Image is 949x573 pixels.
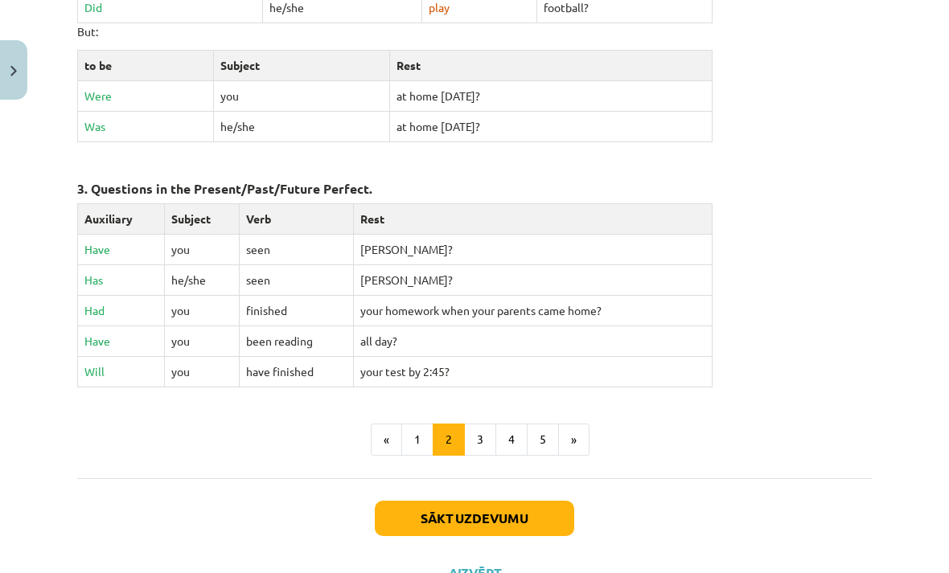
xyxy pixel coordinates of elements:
td: Rest [390,51,713,81]
td: seen [240,235,354,265]
span: Will [84,364,105,379]
button: » [558,424,590,456]
td: been reading [240,326,354,357]
td: you [165,296,240,326]
td: he/she [165,265,240,296]
button: « [371,424,402,456]
span: Have [84,242,110,256]
button: 1 [401,424,433,456]
td: Verb [240,204,354,235]
td: Auxiliary [78,204,165,235]
td: seen [240,265,354,296]
td: you [165,326,240,357]
td: you [165,235,240,265]
td: your homework when your parents came home? [354,296,713,326]
td: Subject [214,51,390,81]
td: at home [DATE]? [390,81,713,112]
span: Was [84,119,105,133]
nav: Page navigation example [77,424,872,456]
td: Rest [354,204,713,235]
td: to be [78,51,214,81]
span: Has [84,272,103,287]
td: you [214,81,390,112]
p: But: [77,23,872,40]
button: 2 [433,424,465,456]
td: [PERSON_NAME]? [354,265,713,296]
button: 3 [464,424,496,456]
img: icon-close-lesson-0947bae3869378f0d4975bcd49f059093ad1ed9edebbc8119c70593378902aed.svg [10,66,17,76]
span: Were [84,88,112,103]
td: your test by 2:45? [354,357,713,387]
td: he/she [214,112,390,142]
td: Subject [165,204,240,235]
span: Have [84,334,110,348]
td: [PERSON_NAME]? [354,235,713,265]
td: finished [240,296,354,326]
td: all day? [354,326,713,357]
td: have finished [240,357,354,387]
button: 4 [495,424,528,456]
button: 5 [527,424,559,456]
button: Sākt uzdevumu [375,501,574,536]
span: Had [84,303,105,317]
td: you [165,357,240,387]
strong: 3. Questions in the Present/Past/Future Perfect. [77,180,372,197]
td: at home [DATE]? [390,112,713,142]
